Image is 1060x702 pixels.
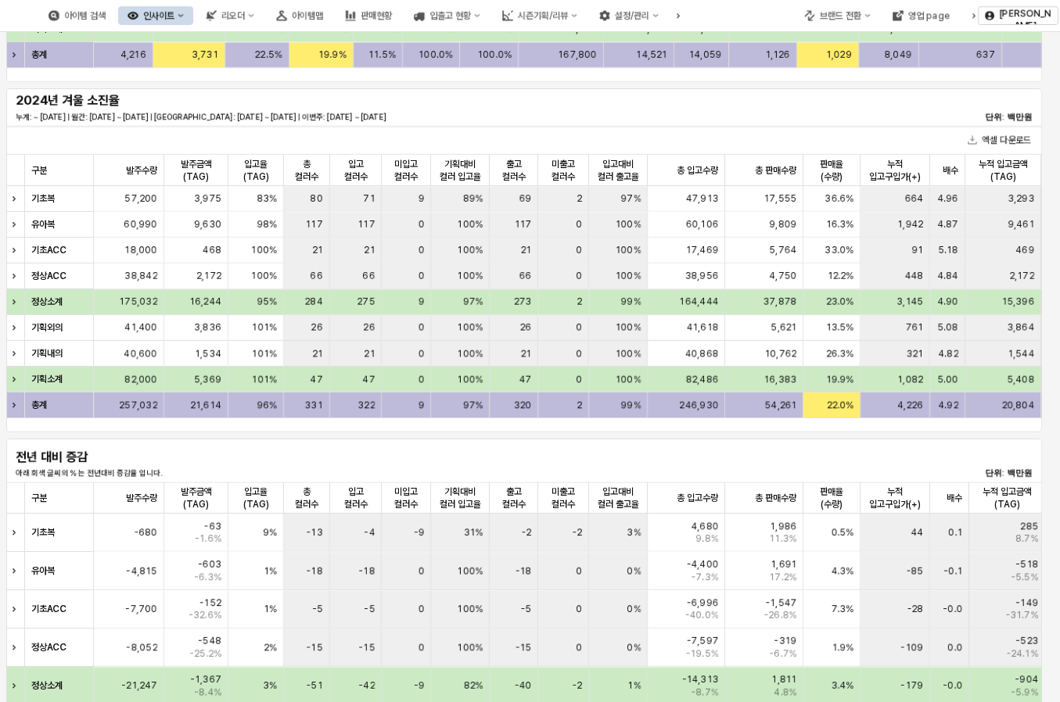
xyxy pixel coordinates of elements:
[199,596,221,609] span: -152
[311,270,323,282] span: 66
[312,244,323,256] span: 21
[357,295,375,308] span: 275
[685,244,718,256] span: 17,469
[595,485,641,510] span: 입고대비 컬러 출고율
[677,492,718,504] span: 총 입고수량
[695,532,718,545] span: 9.8%
[937,321,958,334] span: 5.08
[685,270,718,282] span: 38,956
[312,347,323,360] span: 21
[118,6,193,25] button: 인사이트
[119,295,157,308] span: 175,032
[235,158,277,183] span: 입고율(TAG)
[615,270,641,282] span: 100%
[204,520,221,532] span: -63
[493,6,587,25] div: 시즌기획/리뷰
[235,485,277,510] span: 입고율(TAG)
[686,321,718,334] span: 41,618
[691,520,718,532] span: 4,680
[462,399,483,411] span: 97%
[685,218,718,231] span: 60,106
[404,6,490,25] div: 입출고 현황
[194,218,221,231] span: 9,630
[518,10,568,21] div: 시즌기획/리뷰
[257,218,277,231] span: 98%
[126,564,157,577] span: -4,815
[252,321,277,334] span: 101%
[6,514,27,551] div: Expand row
[251,244,277,256] span: 100%
[311,373,323,385] span: 47
[418,192,424,205] span: 9
[755,164,796,177] span: 총 판매수량
[615,373,641,385] span: 100%
[257,295,277,308] span: 95%
[595,158,641,183] span: 입고대비 컬러 출고율
[999,7,1051,32] p: [PERSON_NAME]
[771,321,796,334] span: 5,621
[264,564,277,577] span: 1%
[685,373,718,385] span: 82,486
[257,192,277,205] span: 83%
[978,6,1058,25] button: [PERSON_NAME]
[576,244,582,256] span: 0
[16,93,185,109] h5: 2024년 겨울 소진율
[519,270,531,282] span: 66
[810,158,853,183] span: 판매율(수량)
[364,526,375,539] span: -4
[119,399,157,411] span: 257,032
[196,6,264,25] button: 리오더
[124,192,157,205] span: 57,200
[457,270,483,282] span: 100%
[615,218,641,231] span: 100%
[263,526,277,539] span: 9%
[311,192,323,205] span: 80
[826,399,853,411] span: 22.0%
[31,49,47,60] strong: 총계
[515,564,531,577] span: -18
[307,526,323,539] span: -13
[124,321,157,334] span: 41,400
[257,399,277,411] span: 96%
[6,341,27,366] div: Expand row
[938,399,958,411] span: 4.92
[883,6,959,25] div: 영업 page
[358,218,375,231] span: 117
[1011,571,1038,583] span: -5.5%
[961,131,1037,149] button: 엑셀 다운로드
[810,485,853,510] span: 판매율(수량)
[897,295,923,308] span: 3,145
[1020,520,1038,532] span: 285
[962,6,1001,25] div: Menu item 6
[615,321,641,334] span: 100%
[764,192,796,205] span: 17,555
[252,347,277,360] span: 101%
[976,48,995,61] span: 637
[826,48,852,61] span: 1,029
[689,48,722,61] span: 14,059
[769,532,796,545] span: 11.3%
[6,590,27,628] div: Expand row
[190,399,221,411] span: 21,614
[6,315,27,340] div: Expand row
[795,6,880,25] div: 브랜드 전환
[418,399,424,411] span: 9
[364,244,375,256] span: 21
[31,296,63,307] strong: 정상소계
[361,10,392,21] div: 판매현황
[418,270,424,282] span: 0
[6,186,27,211] div: Expand row
[897,373,923,385] span: 1,082
[1007,373,1034,385] span: 5,408
[679,399,718,411] span: 246,930
[418,564,424,577] span: 0
[686,558,718,571] span: -4,400
[576,270,582,282] span: 0
[31,565,55,576] strong: 유아복
[1008,347,1034,360] span: 1,544
[576,218,582,231] span: 0
[16,467,694,479] p: 아래 회색 글씨의 % 는 전년대비 증감율 입니다.
[336,6,401,25] div: 판매현황
[577,399,582,411] span: 2
[457,244,483,256] span: 100%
